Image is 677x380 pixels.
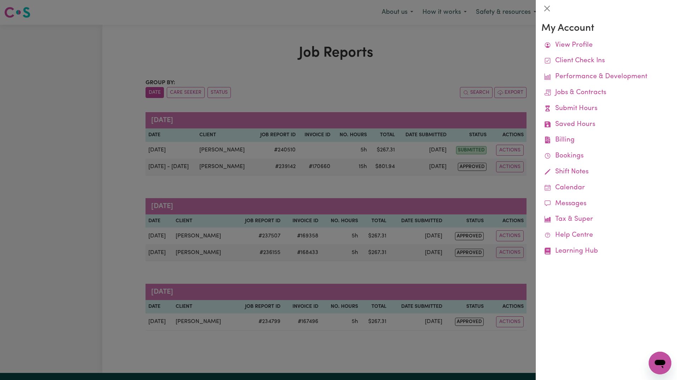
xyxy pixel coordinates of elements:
a: Learning Hub [541,243,671,259]
a: Client Check Ins [541,53,671,69]
a: Tax & Super [541,212,671,228]
iframe: Button to launch messaging window [649,352,671,374]
button: Close [541,3,553,14]
a: Messages [541,196,671,212]
a: Performance & Development [541,69,671,85]
a: Bookings [541,148,671,164]
a: Billing [541,132,671,148]
h3: My Account [541,23,671,35]
a: Shift Notes [541,164,671,180]
a: View Profile [541,38,671,53]
a: Submit Hours [541,101,671,117]
a: Saved Hours [541,117,671,133]
a: Help Centre [541,228,671,243]
a: Calendar [541,180,671,196]
a: Jobs & Contracts [541,85,671,101]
